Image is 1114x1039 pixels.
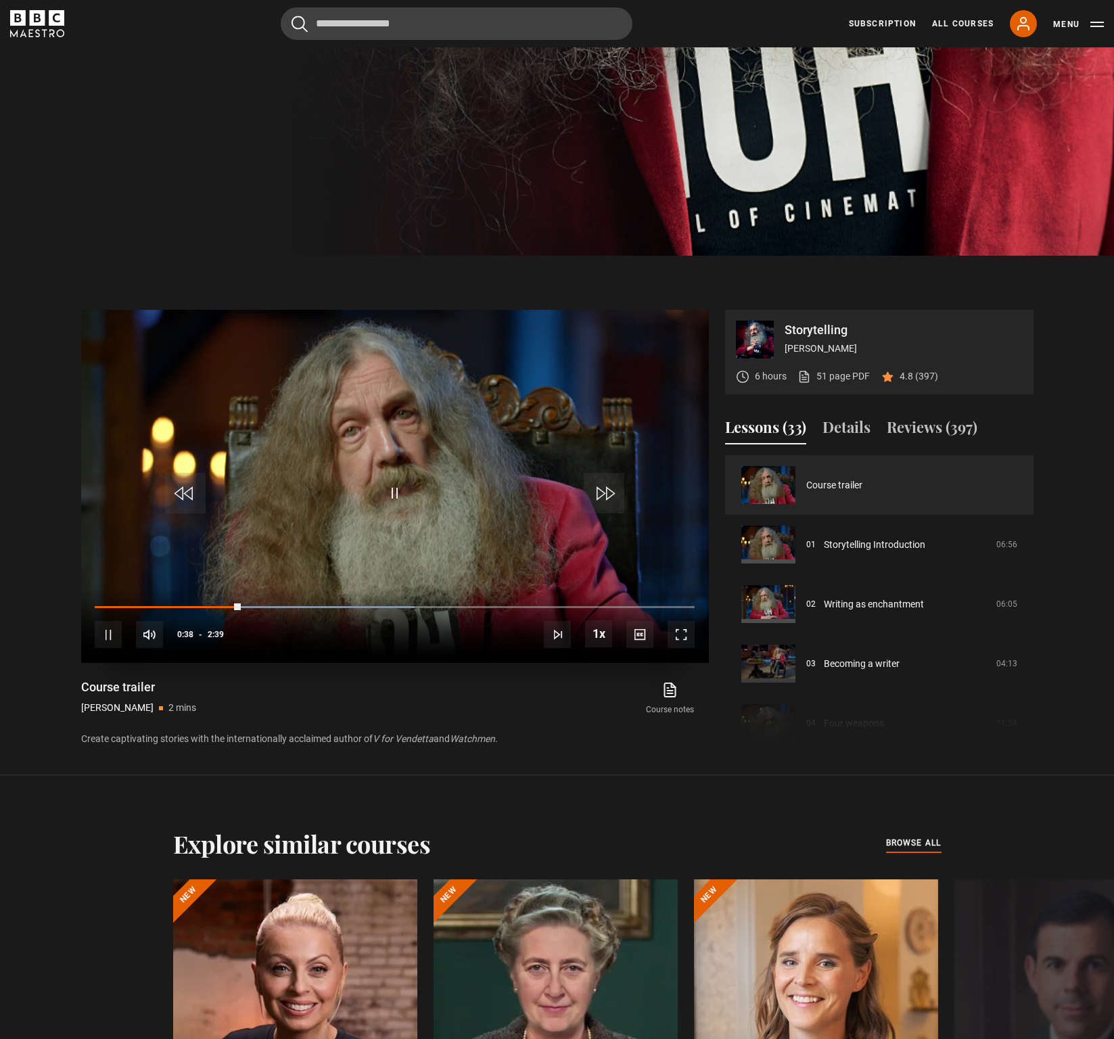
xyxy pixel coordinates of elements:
[450,733,495,744] i: Watchmen
[932,18,994,30] a: All Courses
[81,732,709,746] p: Create captivating stories with the internationally acclaimed author of and .
[81,701,154,715] p: [PERSON_NAME]
[668,621,695,648] button: Fullscreen
[755,369,787,384] p: 6 hours
[81,310,709,663] video-js: Video Player
[824,657,900,671] a: Becoming a writer
[725,416,806,444] button: Lessons (33)
[785,324,1023,336] p: Storytelling
[824,597,924,611] a: Writing as enchantment
[168,701,196,715] p: 2 mins
[1053,18,1104,31] button: Toggle navigation
[292,16,308,32] button: Submit the search query
[585,620,612,647] button: Playback Rate
[900,369,938,384] p: 4.8 (397)
[95,621,122,648] button: Pause
[281,7,632,40] input: Search
[849,18,916,30] a: Subscription
[136,621,163,648] button: Mute
[81,679,196,695] h1: Course trailer
[373,733,434,744] i: V for Vendetta
[173,829,431,858] h2: Explore similar courses
[10,10,64,37] svg: BBC Maestro
[199,630,202,639] span: -
[177,622,193,647] span: 0:38
[626,621,653,648] button: Captions
[208,622,224,647] span: 2:39
[806,478,862,492] a: Course trailer
[886,836,942,850] span: browse all
[631,679,708,718] a: Course notes
[822,416,871,444] button: Details
[95,606,694,609] div: Progress Bar
[544,621,571,648] button: Next Lesson
[797,369,870,384] a: 51 page PDF
[824,538,925,552] a: Storytelling Introduction
[887,416,977,444] button: Reviews (397)
[785,342,1023,356] p: [PERSON_NAME]
[886,836,942,851] a: browse all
